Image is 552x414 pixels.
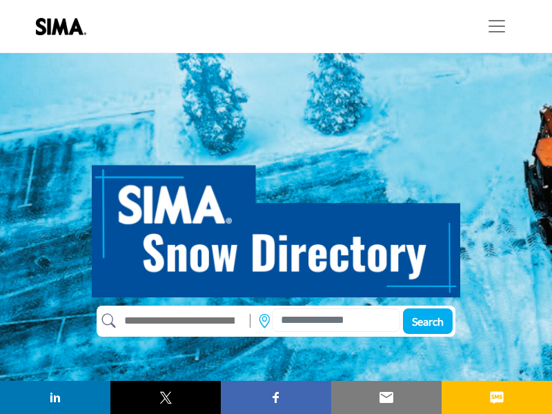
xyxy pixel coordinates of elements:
[412,315,444,328] span: Search
[246,310,254,331] img: Rectangle%203585.svg
[268,389,284,406] img: facebook sharing button
[378,389,395,406] img: email sharing button
[157,389,174,406] img: twitter sharing button
[477,12,516,40] button: Toggle navigation
[36,18,93,35] img: Site Logo
[47,389,63,406] img: linkedin sharing button
[92,150,460,297] img: SIMA Snow Directory
[403,308,453,334] button: Search
[489,389,505,406] img: sms sharing button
